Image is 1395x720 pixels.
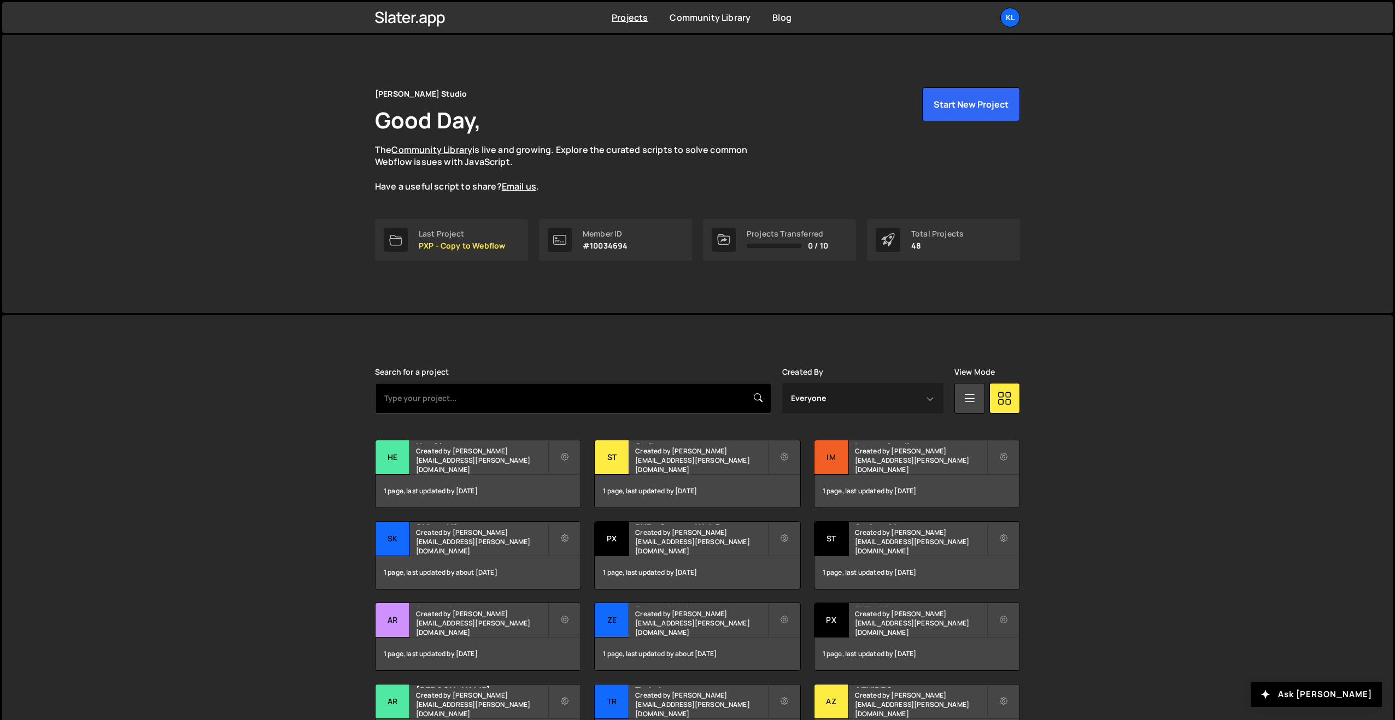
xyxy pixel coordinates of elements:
small: Created by [PERSON_NAME][EMAIL_ADDRESS][PERSON_NAME][DOMAIN_NAME] [416,609,548,637]
div: Total Projects [911,229,964,238]
a: He HeySimon Created by [PERSON_NAME][EMAIL_ADDRESS][PERSON_NAME][DOMAIN_NAME] 1 page, last update... [375,440,581,508]
h2: PXP - Copy to Webflow [635,522,767,525]
span: 0 / 10 [808,241,828,250]
small: Created by [PERSON_NAME][EMAIL_ADDRESS][PERSON_NAME][DOMAIN_NAME] [635,609,767,637]
small: Created by [PERSON_NAME][EMAIL_ADDRESS][PERSON_NAME][DOMAIN_NAME] [635,691,767,718]
small: Created by [PERSON_NAME][EMAIL_ADDRESS][PERSON_NAME][DOMAIN_NAME] [855,691,987,718]
div: Im [814,440,849,475]
p: 48 [911,241,964,250]
button: Ask [PERSON_NAME] [1251,682,1382,707]
h2: Styleguide [855,522,987,525]
div: 1 page, last updated by [DATE] [814,475,1019,507]
a: Ze Zecom Academy Created by [PERSON_NAME][EMAIL_ADDRESS][PERSON_NAME][DOMAIN_NAME] 1 page, last u... [594,603,800,671]
p: #10034694 [583,241,628,250]
h2: [PERSON_NAME] [416,684,548,688]
div: Tr [595,684,629,719]
div: 1 page, last updated by about [DATE] [376,556,581,589]
div: 1 page, last updated by [DATE] [814,638,1019,670]
small: Created by [PERSON_NAME][EMAIL_ADDRESS][PERSON_NAME][DOMAIN_NAME] [416,691,548,718]
a: Projects [612,11,648,23]
a: PX PXP - Copy to Webflow Created by [PERSON_NAME][EMAIL_ADDRESS][PERSON_NAME][DOMAIN_NAME] 1 page... [594,521,800,589]
small: Created by [PERSON_NAME][EMAIL_ADDRESS][PERSON_NAME][DOMAIN_NAME] [635,528,767,556]
a: Kl [1000,8,1020,27]
a: St Styleguide Created by [PERSON_NAME][EMAIL_ADDRESS][PERSON_NAME][DOMAIN_NAME] 1 page, last upda... [814,521,1020,589]
input: Type your project... [375,383,771,414]
h2: Arntreal [416,603,548,606]
div: Projects Transferred [747,229,828,238]
div: 1 page, last updated by [DATE] [595,475,800,507]
a: Community Library [670,11,751,23]
label: View Mode [954,368,995,376]
div: [PERSON_NAME] Studio [375,87,467,101]
small: Created by [PERSON_NAME][EMAIL_ADDRESS][PERSON_NAME][DOMAIN_NAME] [855,528,987,556]
a: Blog [772,11,792,23]
a: St Striker Created by [PERSON_NAME][EMAIL_ADDRESS][PERSON_NAME][DOMAIN_NAME] 1 page, last updated... [594,440,800,508]
div: 1 page, last updated by [DATE] [376,638,581,670]
div: Sk [376,522,410,556]
h2: AZVIDEO [855,684,987,688]
div: He [376,440,410,475]
div: PX [814,603,849,638]
div: 1 page, last updated by [DATE] [595,556,800,589]
p: The is live and growing. Explore the curated scripts to solve common Webflow issues with JavaScri... [375,144,769,193]
div: AZ [814,684,849,719]
h2: Zecom Academy [635,603,767,606]
h2: Skiveo V2 [416,522,548,525]
a: Email us [502,180,536,192]
h2: HeySimon [416,440,548,444]
div: St [814,522,849,556]
a: Ar Arntreal Created by [PERSON_NAME][EMAIL_ADDRESS][PERSON_NAME][DOMAIN_NAME] 1 page, last update... [375,603,581,671]
div: 1 page, last updated by [DATE] [376,475,581,507]
a: Community Library [391,144,472,156]
div: 1 page, last updated by about [DATE] [595,638,800,670]
small: Created by [PERSON_NAME][EMAIL_ADDRESS][PERSON_NAME][DOMAIN_NAME] [855,609,987,637]
div: Ze [595,603,629,638]
small: Created by [PERSON_NAME][EMAIL_ADDRESS][PERSON_NAME][DOMAIN_NAME] [635,446,767,474]
h2: PXP - V2 [855,603,987,606]
div: PX [595,522,629,556]
a: Last Project PXP - Copy to Webflow [375,219,528,261]
small: Created by [PERSON_NAME][EMAIL_ADDRESS][PERSON_NAME][DOMAIN_NAME] [855,446,987,474]
h1: Good Day, [375,105,481,135]
h2: Trakalyze [635,684,767,688]
label: Search for a project [375,368,449,376]
div: Last Project [419,229,505,238]
div: Ar [376,684,410,719]
a: PX PXP - V2 Created by [PERSON_NAME][EMAIL_ADDRESS][PERSON_NAME][DOMAIN_NAME] 1 page, last update... [814,603,1020,671]
div: St [595,440,629,475]
a: Im Impact Studio Created by [PERSON_NAME][EMAIL_ADDRESS][PERSON_NAME][DOMAIN_NAME] 1 page, last u... [814,440,1020,508]
div: Ar [376,603,410,638]
h2: Impact Studio [855,440,987,444]
small: Created by [PERSON_NAME][EMAIL_ADDRESS][PERSON_NAME][DOMAIN_NAME] [416,446,548,474]
p: PXP - Copy to Webflow [419,241,505,250]
label: Created By [782,368,824,376]
div: 1 page, last updated by [DATE] [814,556,1019,589]
div: Member ID [583,229,628,238]
a: Sk Skiveo V2 Created by [PERSON_NAME][EMAIL_ADDRESS][PERSON_NAME][DOMAIN_NAME] 1 page, last updat... [375,521,581,589]
button: Start New Project [922,87,1020,121]
h2: Striker [635,440,767,444]
small: Created by [PERSON_NAME][EMAIL_ADDRESS][PERSON_NAME][DOMAIN_NAME] [416,528,548,556]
